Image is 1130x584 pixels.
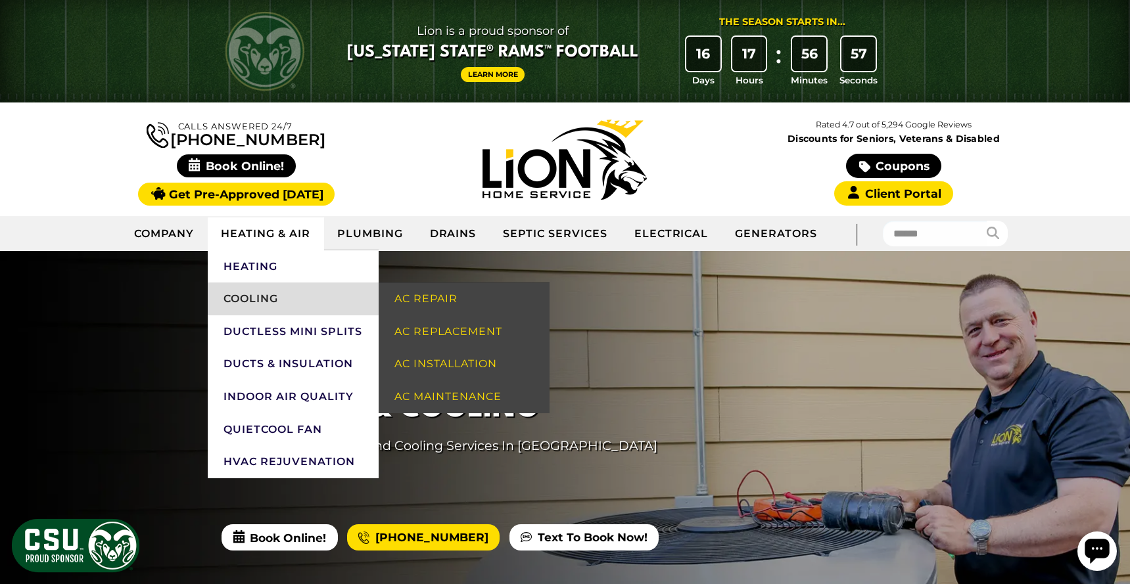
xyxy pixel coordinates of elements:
[839,74,878,87] span: Seconds
[379,315,550,348] a: AC Replacement
[621,217,722,250] a: Electrical
[208,282,379,315] a: Cooling
[792,37,826,71] div: 56
[417,217,490,250] a: Drains
[208,348,379,380] a: Ducts & Insulation
[791,74,828,87] span: Minutes
[347,524,500,550] a: [PHONE_NUMBER]
[846,154,941,178] a: Coupons
[483,120,647,200] img: Lion Home Service
[208,445,379,478] a: HVAC Rejuvenation
[509,524,659,550] a: Text To Book Now!
[208,217,323,250] a: Heating & Air
[736,74,763,87] span: Hours
[222,524,337,550] span: Book Online!
[719,15,845,30] div: The Season Starts in...
[324,217,417,250] a: Plumbing
[379,348,550,380] a: AC Installation
[830,216,883,251] div: |
[732,134,1056,143] span: Discounts for Seniors, Veterans & Disabled
[772,37,785,87] div: :
[138,183,335,206] a: Get Pre-Approved [DATE]
[347,20,638,41] span: Lion is a proud sponsor of
[490,217,621,250] a: Septic Services
[225,12,304,91] img: CSU Rams logo
[208,413,379,446] a: QuietCool Fan
[347,41,638,64] span: [US_STATE] State® Rams™ Football
[208,380,379,413] a: Indoor Air Quality
[732,37,766,71] div: 17
[379,282,550,315] a: AC Repair
[379,380,550,413] a: AC Maintenance
[692,74,715,87] span: Days
[147,120,325,148] a: [PHONE_NUMBER]
[208,315,379,348] a: Ductless Mini Splits
[729,118,1058,132] p: Rated 4.7 out of 5,294 Google Reviews
[722,217,830,250] a: Generators
[230,436,709,474] p: Professional Heating And Cooling Services In [GEOGRAPHIC_DATA][US_STATE]
[461,67,525,82] a: Learn More
[841,37,876,71] div: 57
[177,154,296,177] span: Book Online!
[5,5,45,45] div: Open chat widget
[121,217,208,250] a: Company
[208,250,379,283] a: Heating
[686,37,720,71] div: 16
[834,181,953,206] a: Client Portal
[10,517,141,574] img: CSU Sponsor Badge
